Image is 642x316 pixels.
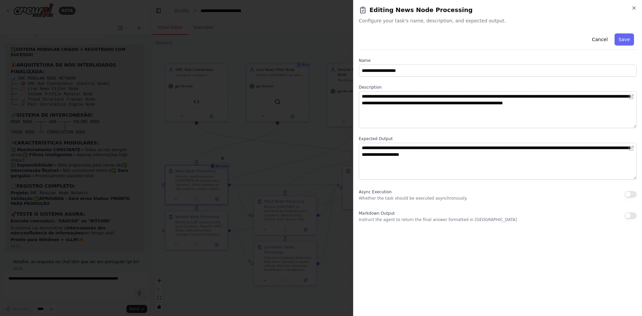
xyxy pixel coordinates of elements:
[359,196,467,201] p: Whether the task should be executed asynchronously.
[359,217,517,222] p: Instruct the agent to return the final answer formatted in [GEOGRAPHIC_DATA]
[359,85,637,90] label: Description
[359,17,637,24] span: Configure your task's name, description, and expected output.
[627,93,635,101] button: Open in editor
[359,211,395,216] span: Markdown Output
[359,190,392,194] span: Async Execution
[588,33,612,45] button: Cancel
[359,5,637,15] h2: Editing News Node Processing
[359,58,637,63] label: Name
[615,33,634,45] button: Save
[359,136,637,141] label: Expected Output
[627,144,635,152] button: Open in editor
